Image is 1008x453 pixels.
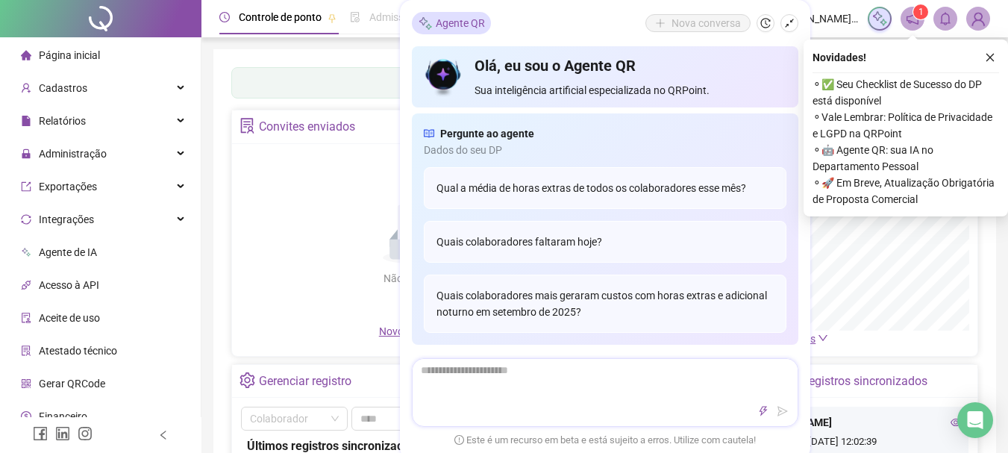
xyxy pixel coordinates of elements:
[771,10,859,27] span: [PERSON_NAME] - [PERSON_NAME]
[21,83,31,93] span: user-add
[813,49,866,66] span: Novidades !
[21,280,31,290] span: api
[21,50,31,60] span: home
[21,313,31,323] span: audit
[259,114,355,140] div: Convites enviados
[39,345,117,357] span: Atestado técnico
[369,11,446,23] span: Admissão digital
[379,325,454,337] span: Novo convite
[424,275,786,333] div: Quais colaboradores mais geraram custos com horas extras e adicional noturno em setembro de 2025?
[219,12,230,22] span: clock-circle
[424,142,786,158] span: Dados do seu DP
[21,214,31,225] span: sync
[158,430,169,440] span: left
[762,369,927,394] div: Últimos registros sincronizados
[39,82,87,94] span: Cadastros
[951,417,961,428] span: eye
[784,18,795,28] span: shrink
[454,433,756,448] span: Este é um recurso em beta e está sujeito a erros. Utilize com cautela!
[871,10,888,27] img: sparkle-icon.fc2bf0ac1784a2077858766a79e2daf3.svg
[328,13,336,22] span: pushpin
[33,426,48,441] span: facebook
[240,372,255,388] span: setting
[21,411,31,422] span: dollar
[813,76,999,109] span: ⚬ ✅ Seu Checklist de Sucesso do DP está disponível
[39,279,99,291] span: Acesso à API
[21,149,31,159] span: lock
[424,221,786,263] div: Quais colaboradores faltaram hoje?
[412,12,491,34] div: Agente QR
[39,410,87,422] span: Financeiro
[239,11,322,23] span: Controle de ponto
[751,434,961,452] div: [DATE] 12:02:39
[259,369,351,394] div: Gerenciar registro
[454,435,464,445] span: exclamation-circle
[957,402,993,438] div: Open Intercom Messenger
[751,414,961,431] div: [PERSON_NAME]
[21,378,31,389] span: qrcode
[55,426,70,441] span: linkedin
[813,175,999,207] span: ⚬ 🚀 Em Breve, Atualização Obrigatória de Proposta Comercial
[21,346,31,356] span: solution
[39,181,97,193] span: Exportações
[350,12,360,22] span: file-done
[424,167,786,209] div: Qual a média de horas extras de todos os colaboradores esse mês?
[906,12,919,25] span: notification
[39,246,97,258] span: Agente de IA
[939,12,952,25] span: bell
[774,402,792,420] button: send
[818,333,828,343] span: down
[813,109,999,142] span: ⚬ Vale Lembrar: Política de Privacidade e LGPD na QRPoint
[348,270,485,287] div: Não há dados
[967,7,989,30] img: 64855
[760,18,771,28] span: history
[424,125,434,142] span: read
[475,55,786,76] h4: Olá, eu sou o Agente QR
[39,312,100,324] span: Aceite de uso
[645,14,751,32] button: Nova conversa
[39,148,107,160] span: Administração
[39,378,105,390] span: Gerar QRCode
[440,125,534,142] span: Pergunte ao agente
[418,16,433,31] img: sparkle-icon.fc2bf0ac1784a2077858766a79e2daf3.svg
[424,55,463,99] img: icon
[813,142,999,175] span: ⚬ 🤖 Agente QR: sua IA no Departamento Pessoal
[21,116,31,126] span: file
[985,52,995,63] span: close
[39,213,94,225] span: Integrações
[21,181,31,192] span: export
[39,115,86,127] span: Relatórios
[78,426,93,441] span: instagram
[240,118,255,134] span: solution
[758,406,768,416] span: thunderbolt
[475,82,786,99] span: Sua inteligência artificial especializada no QRPoint.
[39,49,100,61] span: Página inicial
[918,7,924,17] span: 1
[913,4,928,19] sup: 1
[754,402,772,420] button: thunderbolt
